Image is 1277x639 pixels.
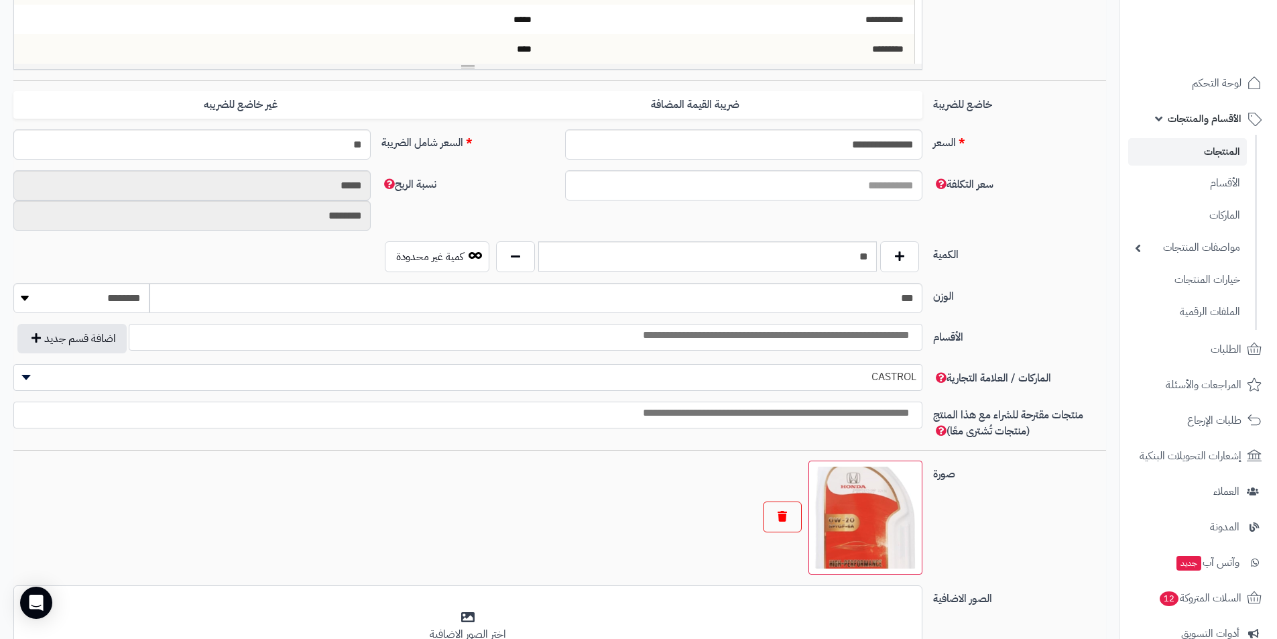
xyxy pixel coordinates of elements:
label: غير خاضع للضريبه [13,91,468,119]
a: المنتجات [1128,138,1247,166]
a: الملفات الرقمية [1128,298,1247,327]
a: خيارات المنتجات [1128,266,1247,294]
a: لوحة التحكم [1128,67,1269,99]
span: وآتس آب [1175,553,1239,572]
label: صورة [928,461,1111,482]
label: الكمية [928,241,1111,263]
a: مواصفات المنتجات [1128,233,1247,262]
a: العملاء [1128,475,1269,508]
a: المدونة [1128,511,1269,543]
label: الأقسام [928,324,1111,345]
label: الصور الاضافية [928,585,1111,607]
a: طلبات الإرجاع [1128,404,1269,437]
a: السلات المتروكة12 [1128,582,1269,614]
span: السلات المتروكة [1158,589,1241,607]
span: لوحة التحكم [1192,74,1241,93]
span: نسبة الربح [381,176,436,192]
a: المراجعات والأسئلة [1128,369,1269,401]
a: الماركات [1128,201,1247,230]
span: العملاء [1213,482,1239,501]
label: ضريبة القيمة المضافة [468,91,922,119]
span: CASTROL [13,364,922,391]
label: خاضع للضريبة [928,91,1111,113]
img: Z [814,467,916,569]
span: الماركات / العلامة التجارية [933,370,1051,386]
div: Open Intercom Messenger [20,587,52,619]
span: إشعارات التحويلات البنكية [1140,447,1241,465]
label: الوزن [928,283,1111,304]
span: المراجعات والأسئلة [1166,375,1241,394]
span: CASTROL [14,367,922,387]
span: 12 [1160,591,1178,606]
a: الأقسام [1128,169,1247,198]
span: منتجات مقترحة للشراء مع هذا المنتج (منتجات تُشترى معًا) [933,407,1083,439]
span: المدونة [1210,518,1239,536]
span: الطلبات [1211,340,1241,359]
span: جديد [1176,556,1201,571]
span: الأقسام والمنتجات [1168,109,1241,128]
a: إشعارات التحويلات البنكية [1128,440,1269,472]
span: طلبات الإرجاع [1187,411,1241,430]
button: اضافة قسم جديد [17,324,127,353]
label: السعر [928,129,1111,151]
a: الطلبات [1128,333,1269,365]
label: السعر شامل الضريبة [376,129,560,151]
a: وآتس آبجديد [1128,546,1269,579]
span: سعر التكلفة [933,176,993,192]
